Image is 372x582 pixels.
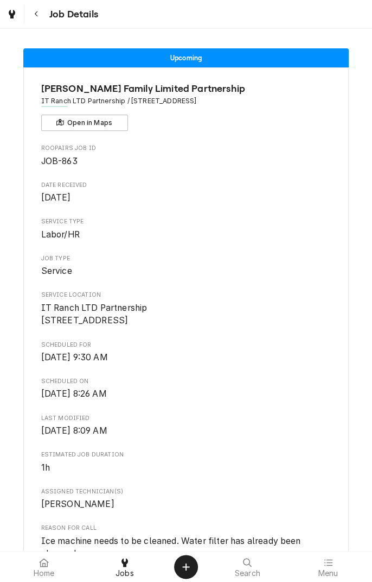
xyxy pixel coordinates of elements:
span: 1h [41,462,50,473]
span: Assigned Technician(s) [41,487,331,496]
div: Service Location [41,291,331,327]
span: Last Modified [41,424,331,437]
div: Service Type [41,217,331,241]
span: Service Type [41,217,331,226]
span: Job Details [46,7,98,22]
a: Search [208,554,287,580]
button: Navigate back [27,4,46,24]
span: Job Type [41,265,331,278]
span: Job Type [41,254,331,263]
span: Menu [318,569,338,578]
span: Scheduled For [41,351,331,364]
button: Open in Maps [41,115,128,131]
span: Date Received [41,181,331,190]
span: [PERSON_NAME] [41,499,114,509]
div: Last Modified [41,414,331,437]
span: Assigned Technician(s) [41,498,331,511]
div: Scheduled On [41,377,331,400]
a: Jobs [85,554,165,580]
div: Scheduled For [41,341,331,364]
span: Reason For Call [41,535,331,560]
span: Scheduled On [41,377,331,386]
button: Create Object [174,555,198,579]
span: Name [41,82,331,96]
span: Reason For Call [41,524,331,533]
span: Scheduled For [41,341,331,349]
span: Service [41,266,72,276]
div: Job Type [41,254,331,278]
span: Service Location [41,291,331,299]
span: [DATE] 8:26 AM [41,389,107,399]
div: Estimated Job Duration [41,450,331,474]
a: Menu [288,554,368,580]
span: JOB-863 [41,156,78,166]
span: Upcoming [170,54,202,61]
span: Address [41,96,331,106]
div: Status [23,48,349,67]
span: Roopairs Job ID [41,155,331,168]
span: Service Location [41,302,331,327]
div: Roopairs Job ID [41,144,331,167]
span: Date Received [41,191,331,204]
span: Search [235,569,260,578]
span: [DATE] 8:09 AM [41,425,107,436]
span: Home [34,569,55,578]
div: Reason For Call [41,524,331,560]
span: Estimated Job Duration [41,450,331,459]
div: Date Received [41,181,331,204]
span: Ice machine needs to be cleaned. Water filter has already been changed. [41,536,303,559]
span: Jobs [116,569,134,578]
span: [DATE] 9:30 AM [41,352,108,362]
span: Roopairs Job ID [41,144,331,153]
div: Client Information [41,82,331,131]
a: Go to Jobs [2,4,22,24]
span: Estimated Job Duration [41,461,331,474]
span: Service Type [41,228,331,241]
span: IT Ranch LTD Partnership [STREET_ADDRESS] [41,303,147,326]
span: Scheduled On [41,387,331,400]
span: Last Modified [41,414,331,423]
span: Labor/HR [41,229,80,240]
span: [DATE] [41,192,71,203]
div: Assigned Technician(s) [41,487,331,511]
a: Home [4,554,84,580]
